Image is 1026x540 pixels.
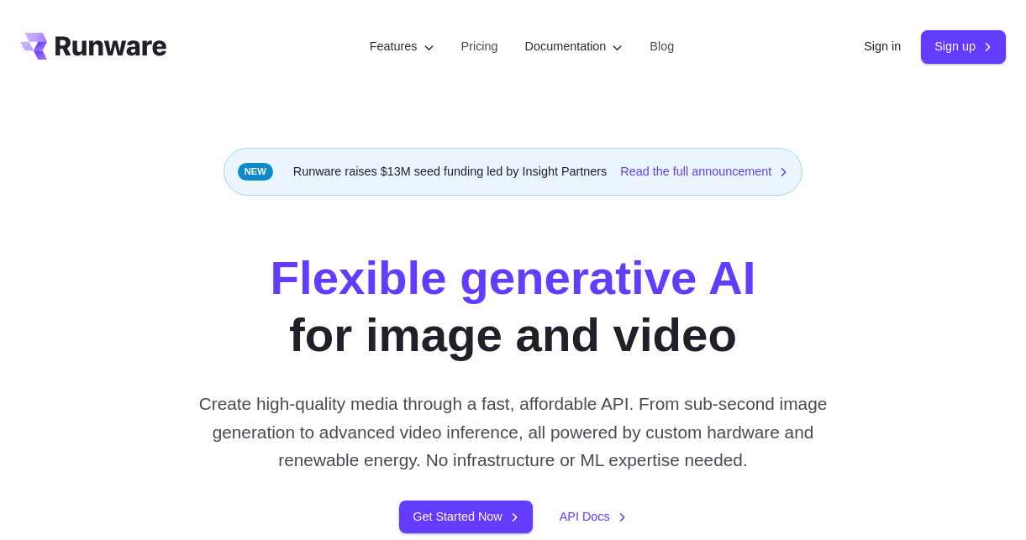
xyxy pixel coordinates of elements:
a: Sign up [921,30,1006,63]
strong: Flexible generative AI [271,251,756,304]
label: Documentation [525,37,623,56]
a: Read the full announcement [620,162,788,181]
a: Get Started Now [399,501,532,533]
a: API Docs [560,507,627,527]
p: Create high-quality media through a fast, affordable API. From sub-second image generation to adv... [197,390,829,474]
label: Features [370,37,434,56]
a: Pricing [461,37,498,56]
a: Blog [650,37,674,56]
h1: for image and video [271,249,756,363]
a: Go to / [20,33,166,60]
a: Sign in [864,37,901,56]
div: Runware raises $13M seed funding led by Insight Partners [224,148,803,196]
